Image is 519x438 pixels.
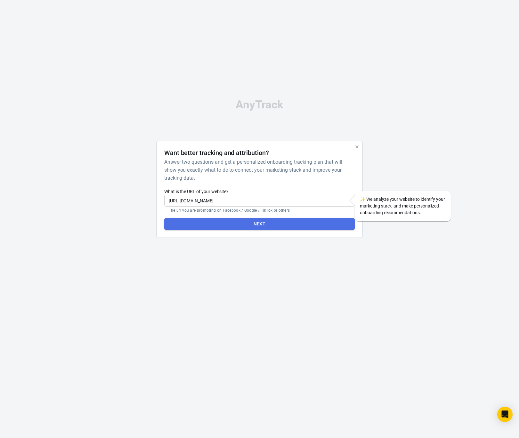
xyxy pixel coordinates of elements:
button: Next [164,218,355,230]
h4: Want better tracking and attribution? [164,149,269,157]
p: The url you are promoting on Facebook / Google / TikTok or others [169,208,350,213]
label: What is the URL of your website? [164,188,355,195]
div: Open Intercom Messenger [497,407,513,422]
span: sparkles [360,197,365,202]
div: We analyze your website to identify your marketing stack, and make personalized onboarding recomm... [355,191,451,221]
h6: Answer two questions and get a personalized onboarding tracking plan that will show you exactly w... [164,158,352,182]
div: AnyTrack [100,99,420,110]
input: https://yourwebsite.com/landing-page [164,195,355,207]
